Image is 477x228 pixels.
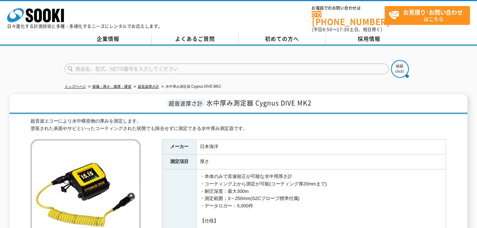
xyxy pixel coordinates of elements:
[265,35,299,43] span: 初めての方へ
[162,140,196,154] th: メーカー
[31,118,446,132] div: 超音波エコーにより水中構造物の厚みを測定します。 塗装された表面やサビといったコーティングされた状態でも除去せずに測定できる水中厚み測定器です。
[391,60,409,78] img: btn_search.png
[92,85,131,88] a: 探傷・厚さ・膜厚・硬度
[65,85,86,88] a: トップページ
[162,154,196,169] th: 測定項目
[312,26,382,33] span: (平日 ～ 土日、祝日除く)
[385,6,470,25] a: お見積り･お問い合わせはこちら
[239,34,326,44] a: 初めての方へ
[337,26,349,33] span: 17:30
[389,6,470,24] span: はこちら
[196,140,446,154] td: 日本海洋
[312,6,385,10] span: お電話でのお問い合わせは
[322,26,332,33] span: 8:50
[65,34,152,44] a: 企業情報
[206,98,311,108] span: 水中厚み測定器 Cygnus DIVE MK2
[403,8,463,16] strong: お見積り･お問い合わせ
[138,85,159,88] a: 超音波厚さ計
[326,34,413,44] a: 採用情報
[7,24,163,28] p: 日々進化する計測技術と多種・多様化するニーズにレンタルでお応えします。
[196,154,446,169] td: 厚さ
[152,34,239,44] a: よくあるご質問
[160,83,221,91] li: 水中厚み測定器 Cygnus DIVE MK2
[65,64,389,74] input: 商品名、型式、NETIS番号を入力してください
[312,11,385,26] a: [PHONE_NUMBER]
[167,99,205,107] span: 超音波厚さ計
